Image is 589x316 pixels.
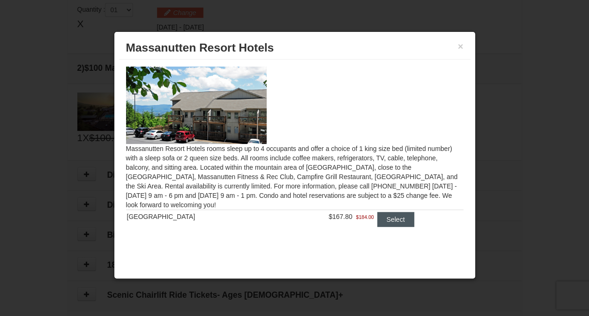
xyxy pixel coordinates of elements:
[126,67,267,143] img: 19219026-1-e3b4ac8e.jpg
[328,213,352,220] span: $167.80
[126,41,274,54] span: Massanutten Resort Hotels
[377,212,414,227] button: Select
[356,212,374,222] span: $184.00
[119,60,470,245] div: Massanutten Resort Hotels rooms sleep up to 4 occupants and offer a choice of 1 king size bed (li...
[458,42,463,51] button: ×
[127,212,274,221] div: [GEOGRAPHIC_DATA]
